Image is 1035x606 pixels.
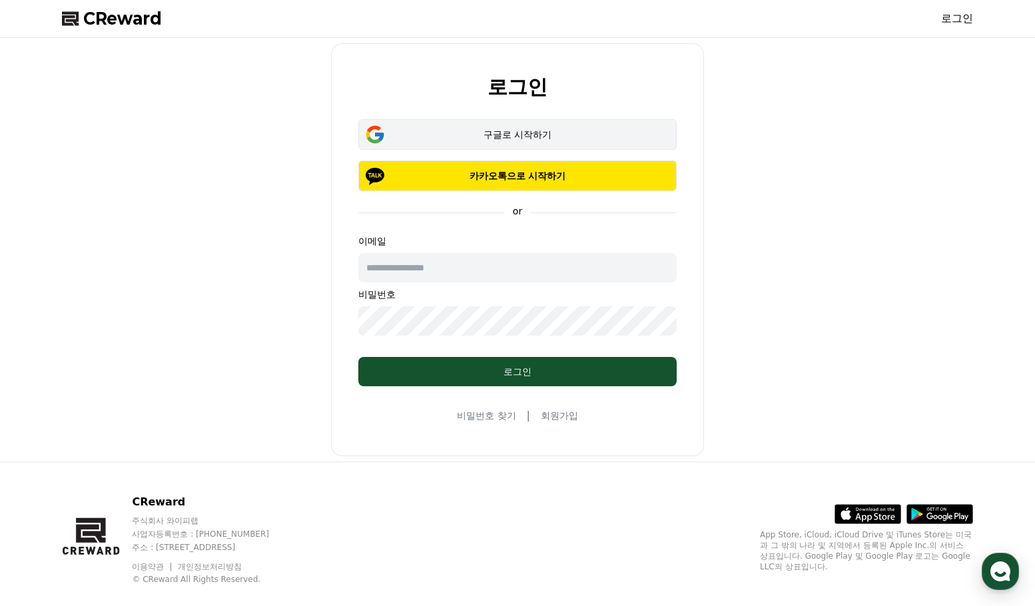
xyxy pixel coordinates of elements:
[132,529,294,539] p: 사업자등록번호 : [PHONE_NUMBER]
[83,8,162,29] span: CReward
[358,119,677,150] button: 구글로 시작하기
[88,422,172,455] a: 대화
[206,442,222,453] span: 설정
[358,357,677,386] button: 로그인
[457,409,516,422] a: 비밀번호 찾기
[62,8,162,29] a: CReward
[172,422,256,455] a: 설정
[358,234,677,248] p: 이메일
[132,494,294,510] p: CReward
[132,562,174,571] a: 이용약관
[505,204,530,218] p: or
[760,529,973,572] p: App Store, iCloud, iCloud Drive 및 iTunes Store는 미국과 그 밖의 나라 및 지역에서 등록된 Apple Inc.의 서비스 상표입니다. Goo...
[527,408,530,424] span: |
[42,442,50,453] span: 홈
[178,562,242,571] a: 개인정보처리방침
[385,365,650,378] div: 로그인
[541,409,578,422] a: 회원가입
[488,76,547,98] h2: 로그인
[378,169,657,182] p: 카카오톡으로 시작하기
[378,128,657,141] div: 구글로 시작하기
[132,515,294,526] p: 주식회사 와이피랩
[4,422,88,455] a: 홈
[122,443,138,454] span: 대화
[941,11,973,27] a: 로그인
[358,160,677,191] button: 카카오톡으로 시작하기
[132,574,294,585] p: © CReward All Rights Reserved.
[358,288,677,301] p: 비밀번호
[132,542,294,553] p: 주소 : [STREET_ADDRESS]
